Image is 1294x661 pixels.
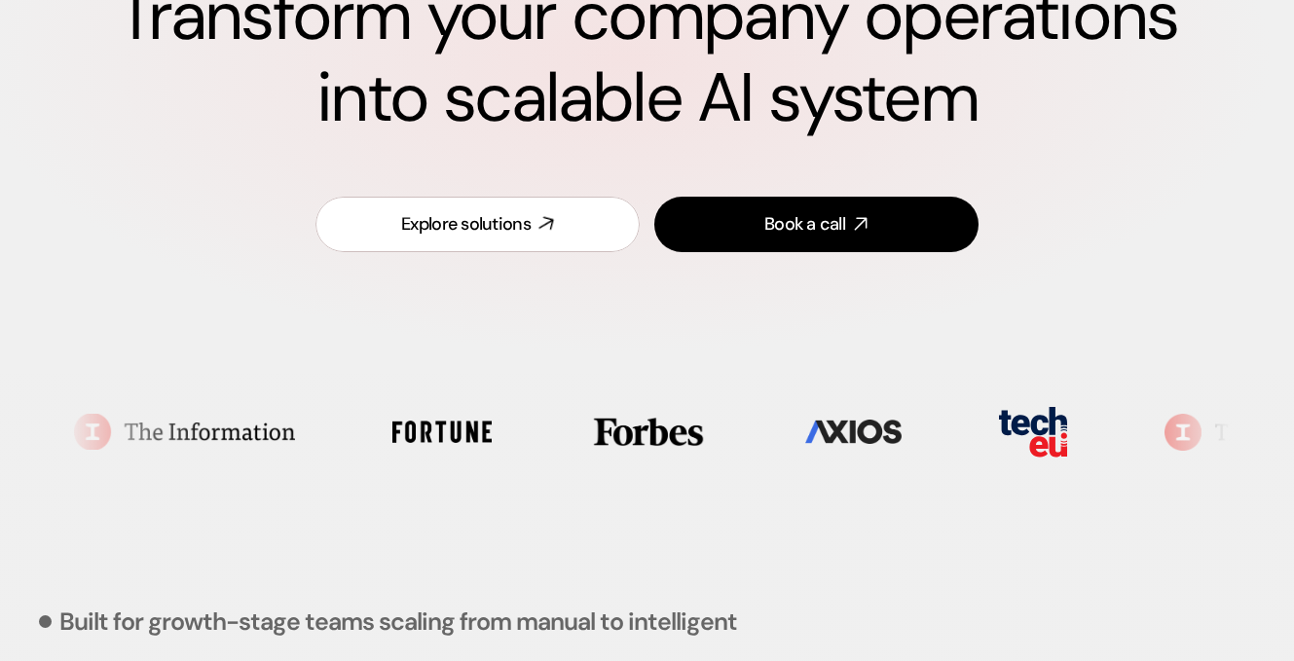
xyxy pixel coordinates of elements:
div: Book a call [764,212,845,237]
a: Explore solutions [315,197,640,252]
a: Book a call [654,197,979,252]
p: Built for growth-stage teams scaling from manual to intelligent [59,609,737,634]
div: Explore solutions [401,212,531,237]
